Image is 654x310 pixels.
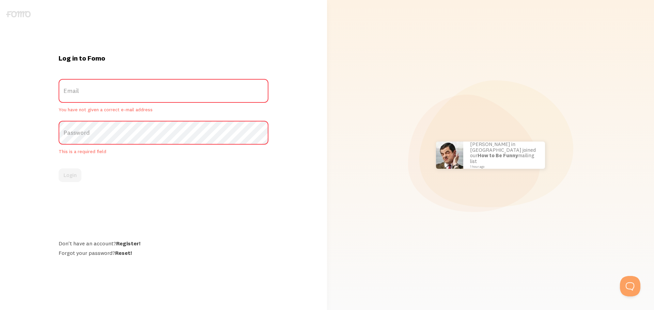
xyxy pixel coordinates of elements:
h1: Log in to Fomo [59,54,268,63]
a: Reset! [115,249,132,256]
a: Register! [116,240,140,247]
label: Email [59,79,268,103]
label: Password [59,121,268,145]
span: You have not given a correct e-mail address [59,107,268,113]
div: Don't have an account? [59,240,268,247]
span: This is a required field [59,149,268,155]
iframe: Help Scout Beacon - Open [620,276,640,296]
div: Forgot your password? [59,249,268,256]
img: fomo-logo-gray-b99e0e8ada9f9040e2984d0d95b3b12da0074ffd48d1e5cb62ac37fc77b0b268.svg [6,11,31,17]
